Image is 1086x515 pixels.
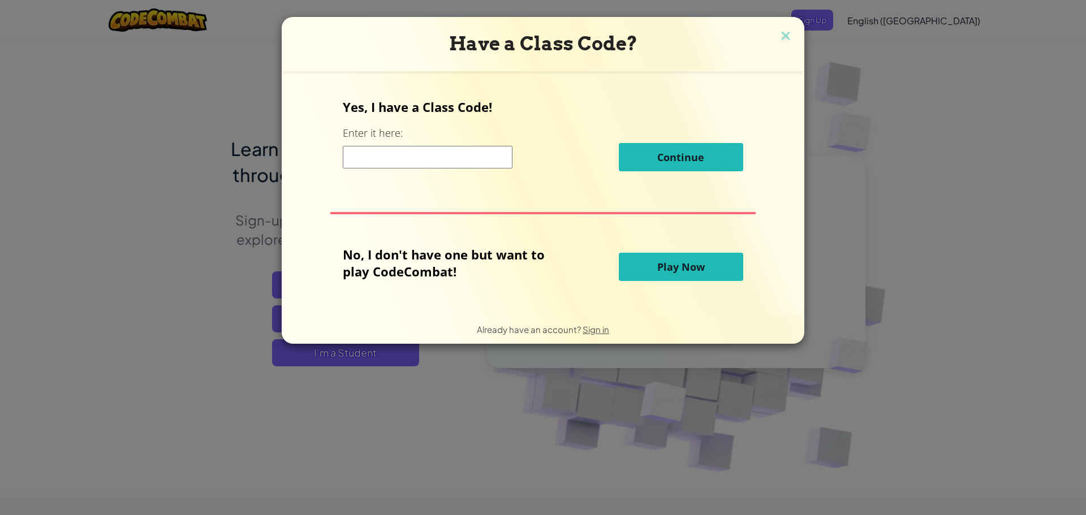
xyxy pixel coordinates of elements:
p: No, I don't have one but want to play CodeCombat! [343,246,562,280]
img: close icon [778,28,793,45]
p: Yes, I have a Class Code! [343,98,743,115]
button: Play Now [619,253,743,281]
span: Continue [657,150,704,164]
span: Already have an account? [477,324,583,335]
span: Play Now [657,260,705,274]
button: Continue [619,143,743,171]
span: Have a Class Code? [449,32,637,55]
label: Enter it here: [343,126,403,140]
a: Sign in [583,324,609,335]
